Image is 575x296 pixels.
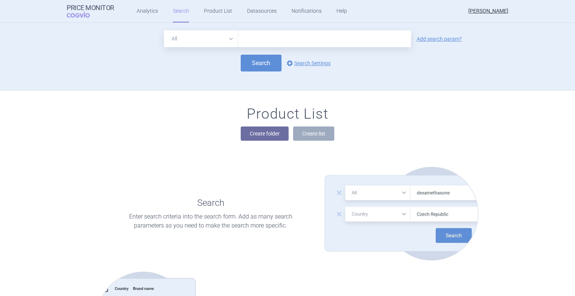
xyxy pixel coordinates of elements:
h1: Product List [247,106,328,123]
button: Search [241,55,282,71]
a: Add search param? [417,36,462,42]
button: Create list [293,126,334,141]
p: Enter search criteria into the search form. Add as many search parameters as you need to make the... [119,212,302,230]
h1: Search [197,198,224,208]
span: COGVIO [67,12,100,18]
strong: Price Monitor [67,4,114,12]
button: Create folder [241,126,289,141]
a: Search Settings [285,59,331,68]
a: Price MonitorCOGVIO [67,4,114,18]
